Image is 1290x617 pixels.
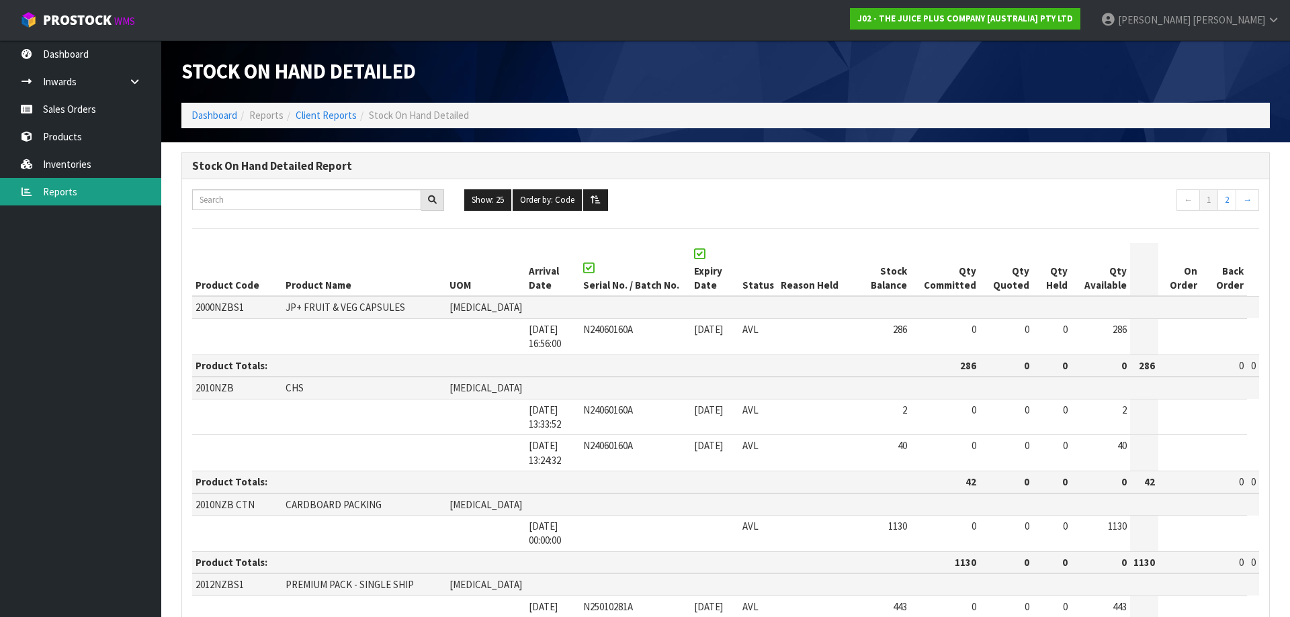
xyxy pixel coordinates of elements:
span: [PERSON_NAME] [1118,13,1191,26]
strong: 0 [1024,475,1029,488]
span: [DATE] 16:56:00 [529,323,561,350]
span: Reports [249,109,284,122]
strong: 0 [1121,556,1127,569]
strong: J02 - THE JUICE PLUS COMPANY [AUSTRALIA] PTY LTD [857,13,1073,24]
span: 0 [972,323,976,336]
th: Product Code [192,243,282,296]
span: 2010NZB [196,381,234,394]
span: 0 [1063,600,1068,613]
th: UOM [446,243,525,296]
span: 40 [1117,439,1127,452]
span: [MEDICAL_DATA] [449,301,522,314]
span: AVL [742,520,759,532]
a: → [1236,189,1259,211]
span: 0 [1063,404,1068,416]
small: WMS [114,15,135,28]
th: On Order [1158,243,1201,296]
span: 0 [1025,323,1029,336]
input: Search [192,189,421,210]
th: Expiry Date [691,243,739,296]
span: 0 [1239,475,1244,488]
span: [DATE] [694,323,723,336]
span: N24060160A [583,439,633,452]
span: AVL [742,439,759,452]
th: Back Order [1201,243,1247,296]
strong: 0 [1024,556,1029,569]
span: JP+ FRUIT & VEG CAPSULES [286,301,405,314]
th: Status [739,243,777,296]
span: 0 [1251,359,1256,372]
th: Stock Balance [852,243,910,296]
a: ← [1176,189,1200,211]
span: Stock On Hand Detailed [369,109,469,122]
a: 2 [1217,189,1236,211]
span: ProStock [43,11,112,29]
span: AVL [742,600,759,613]
span: [DATE] [694,404,723,416]
span: [DATE] [694,439,723,452]
span: 1130 [1108,520,1127,532]
span: 0 [1239,556,1244,569]
button: Order by: Code [513,189,582,211]
span: 0 [1251,556,1256,569]
span: 443 [893,600,907,613]
strong: 42 [965,475,976,488]
span: CHS [286,381,304,394]
strong: 0 [1062,359,1068,372]
strong: 0 [1062,556,1068,569]
span: N24060160A [583,323,633,336]
span: PREMIUM PACK - SINGLE SHIP [286,578,414,591]
a: Dashboard [191,109,237,122]
strong: 286 [960,359,976,372]
span: 0 [1025,600,1029,613]
strong: 0 [1121,359,1127,372]
span: 2010NZB CTN [196,498,255,511]
strong: Product Totals: [196,359,267,372]
th: Product Name [282,243,446,296]
strong: 0 [1062,475,1068,488]
strong: Product Totals: [196,475,267,488]
span: AVL [742,323,759,336]
span: 0 [1063,520,1068,532]
span: CARDBOARD PACKING [286,498,382,511]
span: 0 [972,404,976,416]
span: N24060160A [583,404,633,416]
a: Client Reports [296,109,357,122]
span: 0 [1063,439,1068,452]
strong: 0 [1121,475,1127,488]
th: Reason Held [777,243,852,296]
span: 0 [1025,439,1029,452]
span: 2000NZBS1 [196,301,244,314]
th: Serial No. / Batch No. [580,243,691,296]
span: [DATE] 13:33:52 [529,404,561,430]
span: 0 [1251,475,1256,488]
span: 2 [1122,404,1127,416]
strong: 1130 [1133,556,1155,569]
span: [MEDICAL_DATA] [449,381,522,394]
span: N25010281A [583,600,633,613]
span: 0 [972,439,976,452]
span: 0 [972,600,976,613]
span: [MEDICAL_DATA] [449,578,522,591]
span: Stock On Hand Detailed [181,58,416,84]
th: Qty Quoted [980,243,1033,296]
span: 0 [1063,323,1068,336]
strong: Product Totals: [196,556,267,569]
span: 286 [893,323,907,336]
span: [DATE] [694,600,723,613]
button: Show: 25 [464,189,511,211]
th: Qty Committed [910,243,980,296]
th: Qty Available [1071,243,1130,296]
span: 0 [972,520,976,532]
span: 2 [902,404,907,416]
h3: Stock On Hand Detailed Report [192,160,1259,173]
span: [DATE] 13:24:32 [529,439,561,466]
span: 0 [1025,404,1029,416]
a: 1 [1199,189,1218,211]
span: 2012NZBS1 [196,578,244,591]
span: AVL [742,404,759,416]
th: Arrival Date [525,243,580,296]
th: Qty Held [1033,243,1071,296]
span: [DATE] 00:00:00 [529,520,561,547]
span: [MEDICAL_DATA] [449,498,522,511]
